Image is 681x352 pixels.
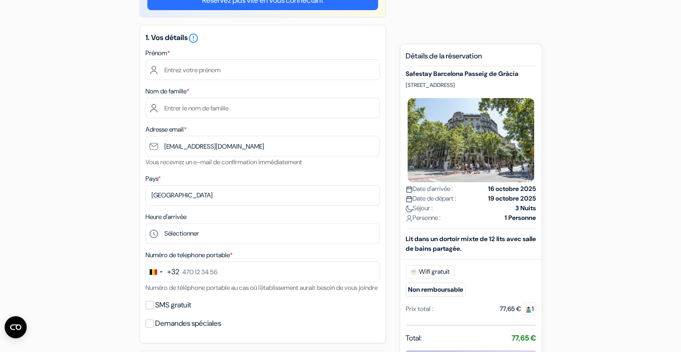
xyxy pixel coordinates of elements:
img: guest.svg [525,306,532,313]
label: Demandes spéciales [155,317,221,330]
h5: Safestay Barcelona Passeig de Gràcia [406,70,536,78]
strong: 16 octobre 2025 [488,184,536,194]
input: Entrez votre prénom [146,59,380,80]
div: Prix total : [406,304,433,314]
input: Entrer le nom de famille [146,98,380,118]
label: Nom de famille [146,87,189,96]
b: Lit dans un dortoir mixte de 12 lits avec salle de bains partagée. [406,235,536,253]
input: Entrer adresse e-mail [146,136,380,156]
img: moon.svg [406,205,413,212]
strong: 77,65 € [512,333,536,343]
i: error_outline [188,33,199,44]
a: error_outline [188,33,199,42]
p: [STREET_ADDRESS] [406,81,536,89]
input: 470 12 34 56 [146,261,380,282]
h5: 1. Vos détails [146,33,380,44]
span: Date de départ : [406,194,456,203]
small: Vous recevrez un e-mail de confirmation immédiatement [146,158,302,166]
img: calendar.svg [406,186,413,193]
label: Prénom [146,48,170,58]
label: Pays [146,174,161,184]
strong: 19 octobre 2025 [488,194,536,203]
strong: 3 Nuits [515,203,536,213]
img: free_wifi.svg [410,268,417,276]
label: SMS gratuit [155,299,191,312]
span: Total: [406,333,422,344]
img: calendar.svg [406,196,413,202]
span: 1 [521,302,536,315]
span: Date d'arrivée : [406,184,453,194]
small: Non remboursable [406,283,466,297]
span: Séjour : [406,203,433,213]
label: Heure d'arrivée [146,212,186,222]
button: Ouvrir le widget CMP [5,316,27,338]
label: Adresse email [146,125,186,134]
span: Personne : [406,213,441,223]
span: Wifi gratuit [406,265,454,279]
small: Numéro de téléphone portable au cas où l'établissement aurait besoin de vous joindre [146,283,378,292]
strong: 1 Personne [505,213,536,223]
img: user_icon.svg [406,215,413,222]
button: Change country, selected Belgium (+32) [146,262,179,282]
h5: Détails de la réservation [406,52,536,66]
div: 77,65 € [500,304,536,314]
label: Numéro de telephone portable [146,250,233,260]
div: +32 [167,266,179,277]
